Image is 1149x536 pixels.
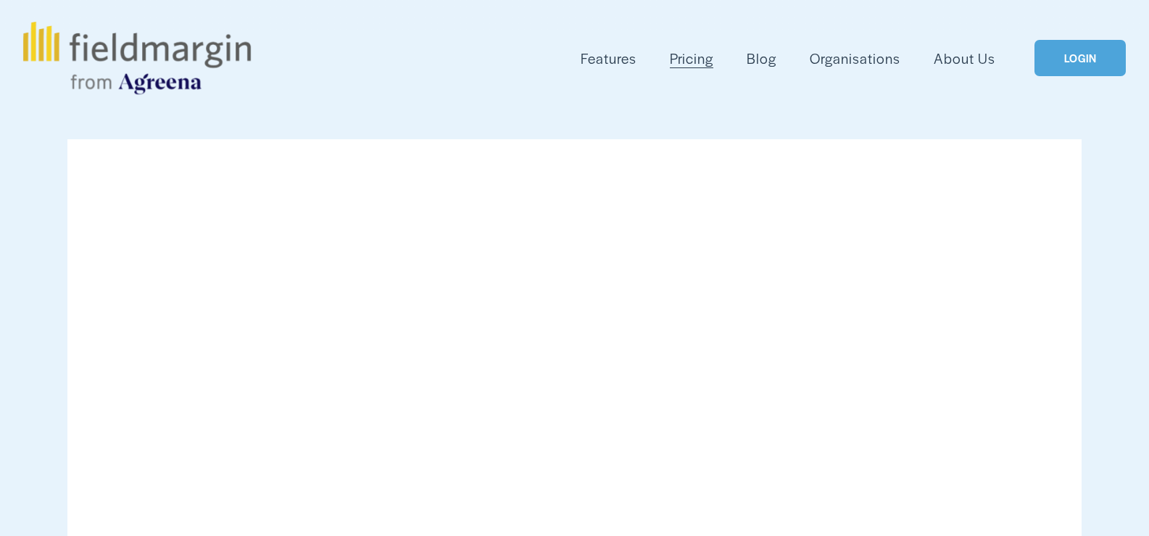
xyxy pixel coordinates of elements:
[581,46,636,70] a: folder dropdown
[934,46,995,70] a: About Us
[810,46,900,70] a: Organisations
[581,48,636,69] span: Features
[747,46,776,70] a: Blog
[23,22,251,94] img: fieldmargin.com
[670,46,713,70] a: Pricing
[1034,40,1126,77] a: LOGIN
